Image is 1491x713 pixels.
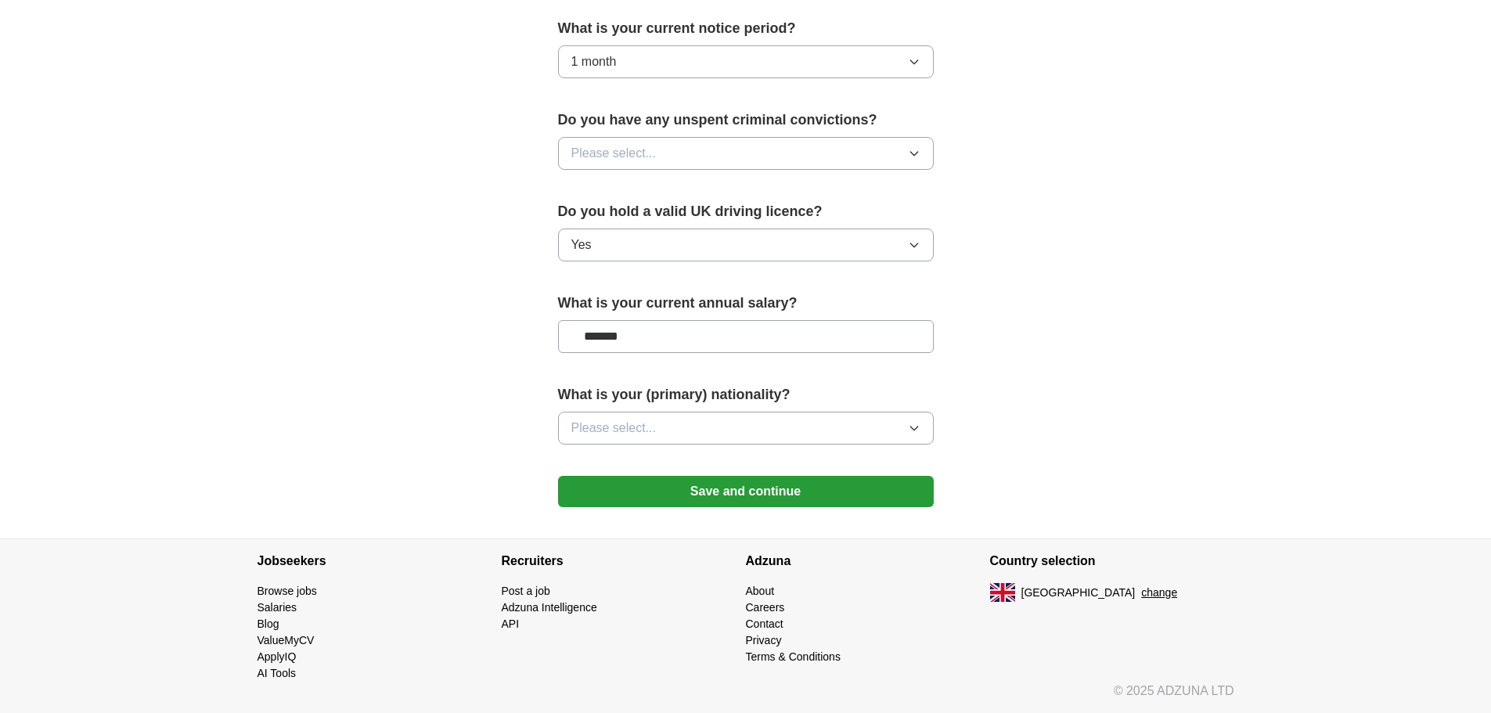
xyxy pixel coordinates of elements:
[990,583,1015,602] img: UK flag
[1141,585,1177,601] button: change
[502,601,597,614] a: Adzuna Intelligence
[258,650,297,663] a: ApplyIQ
[258,667,297,679] a: AI Tools
[571,52,617,71] span: 1 month
[746,585,775,597] a: About
[258,634,315,646] a: ValueMyCV
[571,236,592,254] span: Yes
[558,137,934,170] button: Please select...
[1021,585,1136,601] span: [GEOGRAPHIC_DATA]
[746,634,782,646] a: Privacy
[558,476,934,507] button: Save and continue
[558,293,934,314] label: What is your current annual salary?
[746,618,783,630] a: Contact
[558,45,934,78] button: 1 month
[245,682,1247,713] div: © 2025 ADZUNA LTD
[746,601,785,614] a: Careers
[558,412,934,445] button: Please select...
[558,229,934,261] button: Yes
[258,618,279,630] a: Blog
[258,585,317,597] a: Browse jobs
[558,18,934,39] label: What is your current notice period?
[990,539,1234,583] h4: Country selection
[502,618,520,630] a: API
[571,144,657,163] span: Please select...
[258,601,297,614] a: Salaries
[558,384,934,405] label: What is your (primary) nationality?
[571,419,657,438] span: Please select...
[558,110,934,131] label: Do you have any unspent criminal convictions?
[502,585,550,597] a: Post a job
[746,650,841,663] a: Terms & Conditions
[558,201,934,222] label: Do you hold a valid UK driving licence?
